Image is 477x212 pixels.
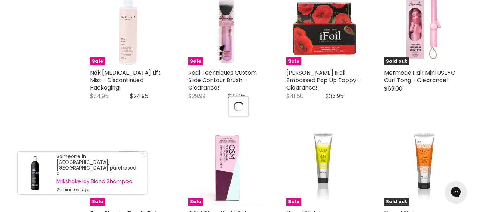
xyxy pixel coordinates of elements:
a: Real Techniques Custom Slide Contour Brush - Clearance! [188,69,257,92]
span: $69.00 [384,85,403,93]
span: Sold out [384,57,409,65]
img: Karral Style Perfetto Spikey Extra Strong Glue - Clearance! [310,129,340,206]
span: Sale [286,198,301,206]
a: Visit product page [18,152,53,194]
span: $23.95 [228,92,245,100]
div: Someone in [GEOGRAPHIC_DATA], [GEOGRAPHIC_DATA] purchased a [56,154,140,193]
img: Foxy Blondes Tropic Flat Pack Foil [100,129,157,206]
span: Sale [188,57,203,65]
span: $34.95 [90,92,108,100]
a: O&M Clean.Liquid Colour - Clearance! Sale [188,129,265,206]
img: O&M Clean.Liquid Colour - Clearance! [189,129,264,206]
span: $24.95 [130,92,148,100]
a: Karral Style Perfetto Spikey Extra Strong Glue - Clearance! Sale [286,129,363,206]
a: Nak [MEDICAL_DATA] Lift Mist - Discontinued Packaging! [90,69,161,92]
svg: Close Icon [141,154,145,158]
span: Sale [286,57,301,65]
span: Sale [90,57,105,65]
span: Sale [188,198,203,206]
span: $29.99 [188,92,205,100]
a: Foxy Blondes Tropic Flat Pack Foil Sale [90,129,167,206]
iframe: Gorgias live chat messenger [442,179,470,205]
span: Sold out [384,198,409,206]
a: Close Notification [138,154,145,161]
span: Sale [90,198,105,206]
span: $35.95 [326,92,344,100]
a: Mermade Hair Mini USB-C Curl Tong - Clearance! [384,69,455,84]
span: $41.50 [286,92,304,100]
a: Milkshake Icy Blond Shampoo [56,178,140,184]
a: [PERSON_NAME] IFoil Embossed Pop Up Poppy - Clearance! [286,69,361,92]
small: 21 minutes ago [56,187,140,193]
img: Kaaral Style Perfetto Mindgel Gel - Clearance! [409,129,437,206]
a: Kaaral Style Perfetto Mindgel Gel - Clearance! Sold out [384,129,461,206]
